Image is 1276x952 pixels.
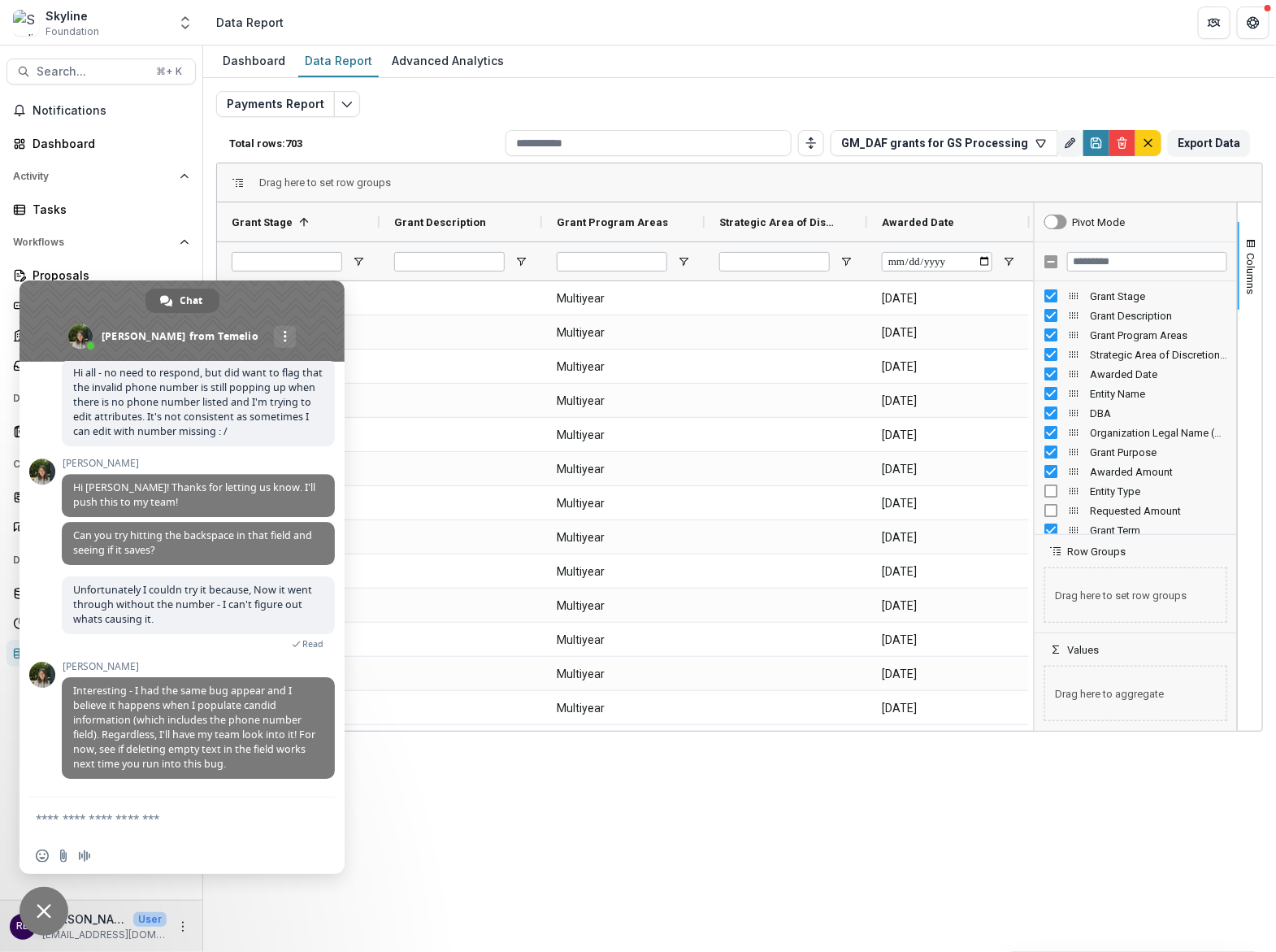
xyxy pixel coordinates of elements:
[7,196,196,223] a: Tasks
[557,692,690,725] span: Multiyear
[882,385,1015,418] span: [DATE]
[1035,306,1237,325] div: Grant Description Column
[216,49,292,72] div: Dashboard
[46,24,99,39] span: Foundation
[7,292,196,319] a: Form Builder
[1168,130,1250,156] button: Export Data
[1090,505,1227,517] span: Requested Amount
[7,130,196,157] a: Dashboard
[13,237,173,248] span: Workflows
[557,350,690,384] span: Multiyear
[1135,130,1161,156] button: default
[33,267,183,284] div: Proposals
[62,458,335,469] span: [PERSON_NAME]
[557,555,690,589] span: Multiyear
[1044,666,1227,721] span: Drag here to aggregate
[882,658,1015,691] span: [DATE]
[216,46,292,77] a: Dashboard
[37,65,146,79] span: Search...
[216,14,284,31] div: Data Report
[557,316,690,350] span: Multiyear
[145,289,219,313] div: Chat
[394,216,486,228] span: Grant Description
[557,453,690,486] span: Multiyear
[73,583,312,626] span: Unfortunately I couldn try it because, Now it went through without the number - I can't figure ou...
[557,589,690,623] span: Multiyear
[73,480,315,509] span: Hi [PERSON_NAME]! Thanks for letting us know. I'll push this to my team!
[334,91,360,117] button: Edit selected report
[153,63,185,80] div: ⌘ + K
[33,104,189,118] span: Notifications
[1072,216,1125,228] div: Pivot Mode
[882,252,992,272] input: Awarded Date Filter Input
[46,7,99,24] div: Skyline
[1245,253,1257,294] span: Columns
[13,10,39,36] img: Skyline
[882,216,954,228] span: Awarded Date
[882,487,1015,520] span: [DATE]
[1035,520,1237,540] div: Grant Term Column
[7,547,196,573] button: Open Data & Reporting
[42,911,127,928] p: [PERSON_NAME]
[232,252,342,272] input: Grant Stage Filter Input
[1067,644,1099,656] span: Values
[78,850,91,863] span: Audio message
[7,514,196,541] a: Communications
[13,554,173,566] span: Data & Reporting
[274,326,296,348] div: More channels
[385,49,510,72] div: Advanced Analytics
[7,59,196,85] button: Search...
[1035,325,1237,345] div: Grant Program Areas Column
[882,316,1015,350] span: [DATE]
[882,555,1015,589] span: [DATE]
[1090,466,1227,478] span: Awarded Amount
[62,661,335,672] span: [PERSON_NAME]
[831,130,1058,156] button: GM_DAF grants for GS Processing
[1002,255,1015,268] button: Open Filter Menu
[514,255,527,268] button: Open Filter Menu
[173,917,193,937] button: More
[1035,656,1237,731] div: Values
[677,255,690,268] button: Open Filter Menu
[798,130,824,156] button: Toggle auto height
[36,811,293,826] textarea: Compose your message...
[1237,7,1269,39] button: Get Help
[210,11,290,34] nav: breadcrumb
[1090,485,1227,498] span: Entity Type
[394,252,505,272] input: Grant Description Filter Input
[1035,286,1237,306] div: Grant Stage Column
[229,137,499,150] p: Total rows: 703
[882,521,1015,554] span: [DATE]
[73,366,323,438] span: Hi all - no need to respond, but did want to flag that the invalid phone number is still popping ...
[882,692,1015,725] span: [DATE]
[1090,368,1227,380] span: Awarded Date
[7,610,196,637] a: Advanced Analytics
[882,282,1015,315] span: [DATE]
[882,453,1015,486] span: [DATE]
[133,912,167,927] p: User
[7,640,196,667] a: Data Report
[1109,130,1135,156] button: Delete
[1035,462,1237,481] div: Awarded Amount Column
[557,658,690,691] span: Multiyear
[302,638,323,650] span: Read
[557,487,690,520] span: Multiyear
[557,419,690,452] span: Multiyear
[7,163,196,189] button: Open Activity
[1090,407,1227,419] span: DBA
[557,624,690,657] span: Multiyear
[1035,442,1237,462] div: Grant Purpose Column
[1035,345,1237,364] div: Strategic Area of Discretionary Column
[42,928,167,942] p: [EMAIL_ADDRESS][DOMAIN_NAME]
[174,7,197,39] button: Open entity switcher
[298,49,379,72] div: Data Report
[73,528,312,557] span: Can you try hitting the backspace in that field and seeing if it saves?
[216,91,335,117] button: Payments Report
[882,589,1015,623] span: [DATE]
[13,459,173,470] span: Contacts
[1035,501,1237,520] div: Requested Amount Column
[259,176,391,189] span: Drag here to set row groups
[1035,558,1237,632] div: Row Groups
[1067,252,1227,272] input: Filter Columns Input
[1083,130,1109,156] button: Save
